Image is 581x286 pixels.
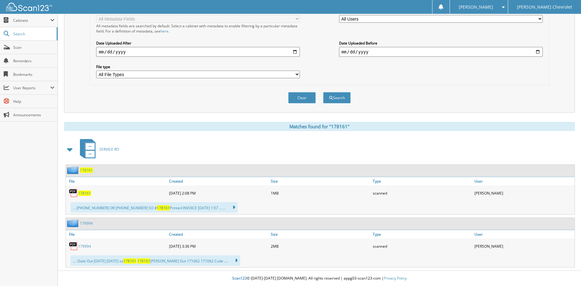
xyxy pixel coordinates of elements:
div: 1MB [269,187,371,199]
a: Size [269,230,371,238]
img: folder2.png [67,219,80,227]
span: Reminders [13,58,55,64]
span: 178161 [157,205,170,211]
a: Created [168,177,269,185]
div: 2MB [269,240,371,252]
iframe: Chat Widget [550,257,581,286]
a: Created [168,230,269,238]
a: 178161 [78,191,91,196]
span: 178161 [123,258,136,264]
span: Help [13,99,55,104]
span: Scan123 [232,276,247,281]
span: Bookmarks [13,72,55,77]
a: 179994 [78,244,91,249]
label: Date Uploaded After [96,41,300,46]
a: Privacy Policy [384,276,407,281]
a: 179994 [80,221,93,226]
div: © [DATE]-[DATE] [DOMAIN_NAME]. All rights reserved | appg03-scan123-com | [58,271,581,286]
div: [PERSON_NAME] [473,240,575,252]
span: [PERSON_NAME] Chevrolet [517,5,572,9]
span: Search [13,31,54,37]
a: 178161 [80,168,93,173]
img: PDF.png [69,242,78,251]
div: [PERSON_NAME] [473,187,575,199]
button: Search [323,92,351,103]
div: Matches found for "178161" [64,122,575,131]
a: Size [269,177,371,185]
div: ... [PHONE_NUMBER] OR [PHONE_NUMBER] SO # Printed INVOICE [DATE] 1:57 ... ... [70,202,238,213]
div: [DATE] 2:08 PM [168,187,269,199]
img: scan123-logo-white.svg [6,3,52,11]
label: File type [96,64,300,69]
span: 178161 [137,258,150,264]
label: Date Uploaded Before [339,41,543,46]
input: end [339,47,543,57]
div: All metadata fields are searched by default. Select a cabinet with metadata to enable filtering b... [96,23,300,34]
a: User [473,177,575,185]
a: File [66,177,168,185]
div: [DATE] 3:36 PM [168,240,269,252]
div: scanned [371,187,473,199]
a: SERVICE RO [76,137,119,161]
a: User [473,230,575,238]
button: Clear [288,92,316,103]
span: [PERSON_NAME] [459,5,493,9]
span: Cabinets [13,18,50,23]
div: .... Date Out [DATE] [DATE] so [PERSON_NAME] Out 171062 171062 Code .... [70,255,240,266]
span: User Reports [13,85,50,91]
input: start [96,47,300,57]
a: Type [371,177,473,185]
div: scanned [371,240,473,252]
span: Announcements [13,112,55,118]
a: Type [371,230,473,238]
span: SERVICE RO [99,147,119,152]
a: here [160,29,168,34]
img: PDF.png [69,188,78,198]
span: Scan [13,45,55,50]
a: File [66,230,168,238]
img: folder2.png [67,166,80,174]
